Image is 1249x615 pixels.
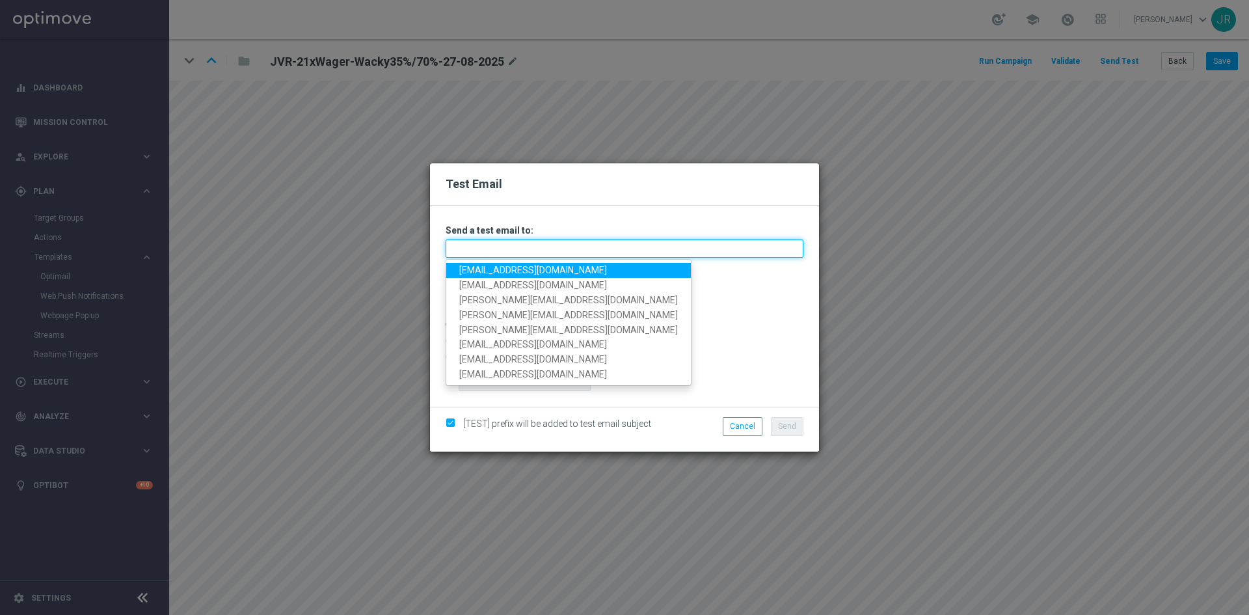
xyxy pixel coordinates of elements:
[723,417,762,435] button: Cancel
[446,352,691,367] a: [EMAIL_ADDRESS][DOMAIN_NAME]
[446,176,803,192] h2: Test Email
[446,308,691,323] a: [PERSON_NAME][EMAIL_ADDRESS][DOMAIN_NAME]
[446,278,691,293] a: [EMAIL_ADDRESS][DOMAIN_NAME]
[771,417,803,435] button: Send
[463,418,651,429] span: [TEST] prefix will be added to test email subject
[446,225,803,236] h3: Send a test email to:
[446,293,691,308] a: [PERSON_NAME][EMAIL_ADDRESS][DOMAIN_NAME]
[778,422,796,431] span: Send
[446,263,691,278] a: [EMAIL_ADDRESS][DOMAIN_NAME]
[446,367,691,382] a: [EMAIL_ADDRESS][DOMAIN_NAME]
[446,337,691,352] a: [EMAIL_ADDRESS][DOMAIN_NAME]
[446,323,691,338] a: [PERSON_NAME][EMAIL_ADDRESS][DOMAIN_NAME]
